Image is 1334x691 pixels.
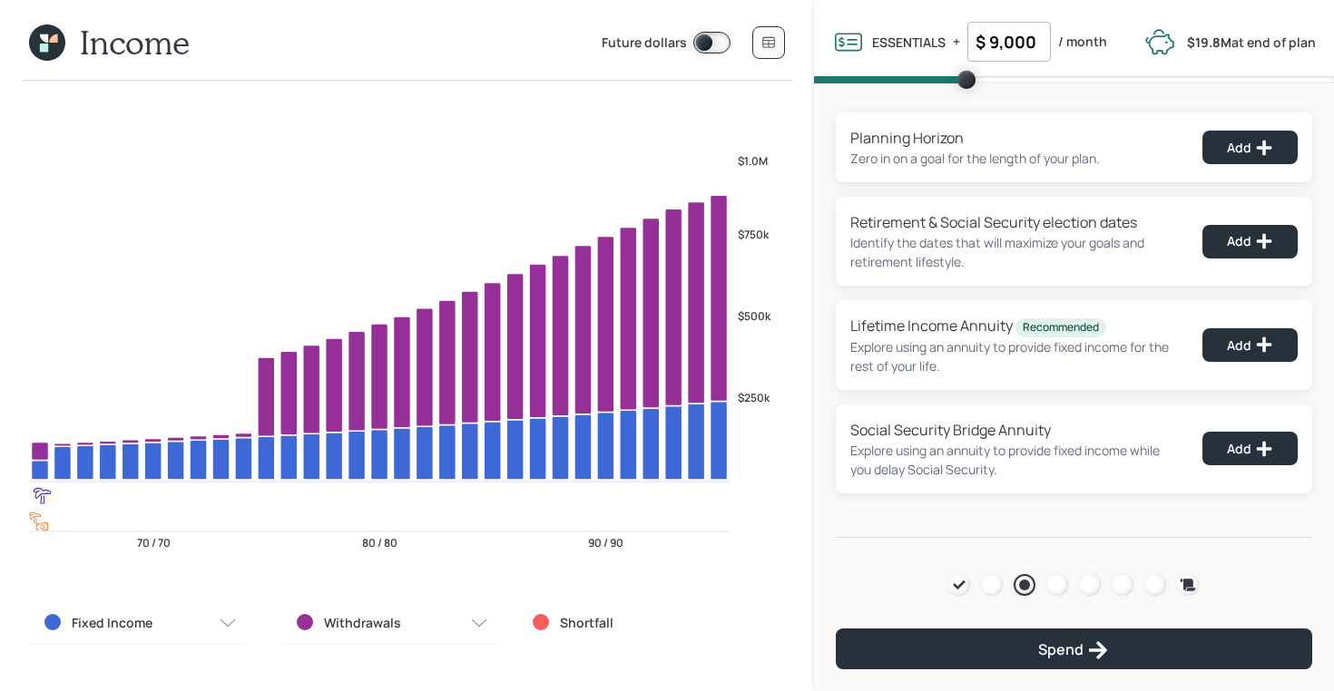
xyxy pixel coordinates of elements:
[850,233,1181,271] div: Identify the dates that will maximize your goals and retirement lifestyle.
[1202,225,1298,258] button: Add
[738,227,770,242] tspan: $750k
[850,441,1181,479] div: Explore using an annuity to provide fixed income while you delay Social Security.
[80,23,190,62] h1: Income
[1202,432,1298,465] button: Add
[1202,328,1298,362] button: Add
[1227,139,1273,157] div: Add
[814,76,1334,83] span: Volume
[1227,336,1273,354] div: Add
[850,127,1100,149] div: Planning Horizon
[738,390,770,405] tspan: $250k
[738,483,746,503] tspan: 2
[588,535,623,550] tspan: 90 / 90
[953,33,960,51] label: +
[324,614,401,632] label: Withdrawals
[1187,34,1231,51] b: $19.8M
[738,509,759,529] tspan: 0.5
[137,535,171,550] tspan: 70 / 70
[560,614,613,632] label: Shortfall
[836,628,1312,669] button: Spend
[1227,440,1273,458] div: Add
[738,153,768,169] tspan: $1.0M
[602,34,687,54] label: Future dollars
[362,535,397,550] tspan: 80 / 80
[1038,639,1109,661] div: Spend
[72,614,152,632] label: Fixed Income
[850,315,1181,337] div: Lifetime Income Annuity
[1187,34,1316,51] label: at end of plan
[738,308,771,324] tspan: $500k
[872,34,946,51] label: ESSENTIALS
[1227,232,1273,250] div: Add
[1058,33,1107,51] label: / month
[850,419,1181,441] div: Social Security Bridge Annuity
[850,211,1181,233] div: Retirement & Social Security election dates
[1023,320,1099,336] div: Recommended
[738,530,746,550] tspan: 2
[850,337,1181,375] div: Explore using an annuity to provide fixed income for the rest of your life.
[850,149,1100,168] div: Zero in on a goal for the length of your plan.
[1202,131,1298,164] button: Add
